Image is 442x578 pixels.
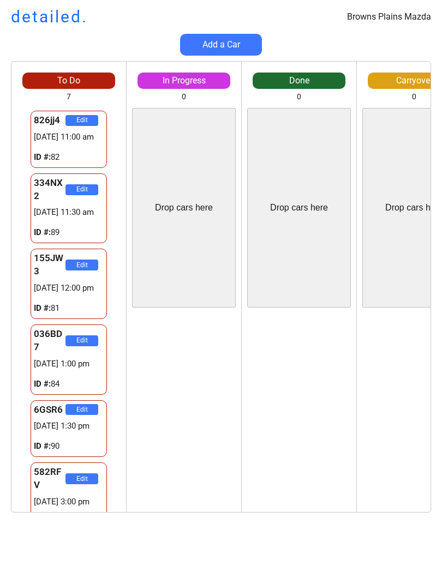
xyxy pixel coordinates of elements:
[11,5,88,28] h1: detailed.
[347,11,431,23] div: Browns Plains Mazda
[34,404,65,417] div: 6GSR6
[253,75,345,87] div: Done
[270,202,328,214] div: Drop cars here
[297,92,301,103] div: 0
[34,152,51,162] strong: ID #:
[180,34,262,56] button: Add a Car
[22,75,115,87] div: To Do
[65,260,98,270] button: Edit
[34,441,104,452] div: 90
[34,328,65,354] div: 036BD7
[34,441,51,451] strong: ID #:
[34,282,104,294] div: [DATE] 12:00 pm
[34,227,104,238] div: 89
[34,303,51,313] strong: ID #:
[155,202,213,214] div: Drop cars here
[34,152,104,163] div: 82
[34,227,51,237] strong: ID #:
[65,184,98,195] button: Edit
[34,252,65,278] div: 155JW3
[34,177,65,203] div: 334NX2
[34,379,51,389] strong: ID #:
[65,335,98,346] button: Edit
[65,115,98,126] button: Edit
[34,131,104,143] div: [DATE] 11:00 am
[34,207,104,218] div: [DATE] 11:30 am
[34,420,104,432] div: [DATE] 1:30 pm
[412,92,416,103] div: 0
[34,378,104,390] div: 84
[34,496,104,508] div: [DATE] 3:00 pm
[182,92,186,103] div: 0
[34,358,104,370] div: [DATE] 1:00 pm
[65,404,98,415] button: Edit
[65,473,98,484] button: Edit
[138,75,230,87] div: In Progress
[34,466,65,492] div: 582RFV
[34,303,104,314] div: 81
[34,114,65,127] div: 826jj4
[67,92,71,103] div: 7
